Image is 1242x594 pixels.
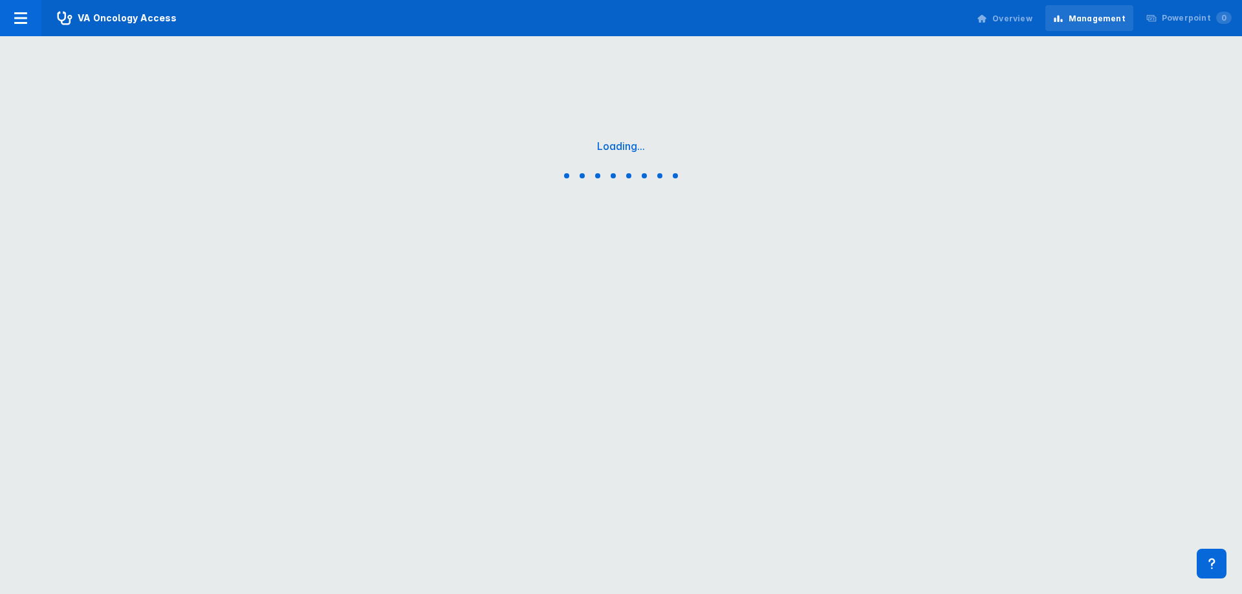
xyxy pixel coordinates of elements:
span: 0 [1216,12,1232,24]
div: Powerpoint [1162,12,1232,24]
a: Management [1045,5,1133,31]
div: Overview [992,13,1032,25]
div: Management [1069,13,1126,25]
a: Overview [969,5,1040,31]
div: Contact Support [1197,549,1226,578]
div: Loading... [597,140,645,153]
